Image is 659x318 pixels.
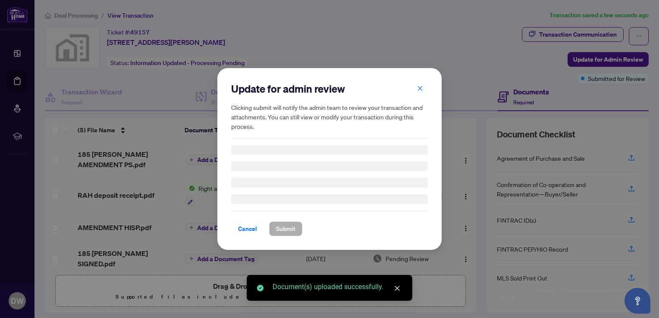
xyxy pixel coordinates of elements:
button: Open asap [624,288,650,314]
button: Submit [269,221,302,236]
div: Document(s) uploaded successfully. [273,282,402,292]
a: Close [392,284,402,293]
button: Cancel [231,221,264,236]
span: close [394,285,400,291]
span: Cancel [238,222,257,236]
span: close [417,85,423,91]
h2: Update for admin review [231,82,428,96]
span: check-circle [257,285,264,291]
h5: Clicking submit will notify the admin team to review your transaction and attachments. You can st... [231,103,428,131]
